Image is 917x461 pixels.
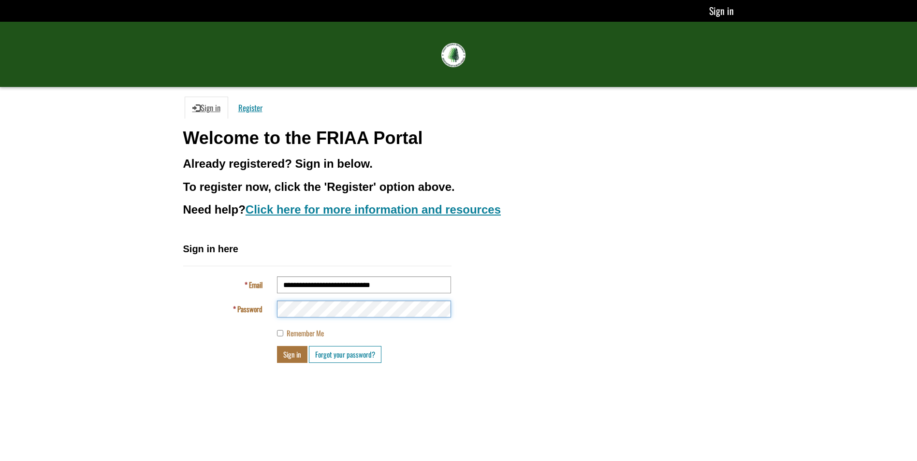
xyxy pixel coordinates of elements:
span: Remember Me [287,328,324,338]
input: Remember Me [277,330,283,336]
h3: Need help? [183,203,734,216]
a: Click here for more information and resources [246,203,501,216]
a: Sign in [709,3,734,18]
a: Sign in [185,97,228,119]
h3: To register now, click the 'Register' option above. [183,181,734,193]
a: Register [231,97,270,119]
h1: Welcome to the FRIAA Portal [183,129,734,148]
img: FRIAA Submissions Portal [441,43,466,67]
button: Sign in [277,346,307,363]
span: Email [249,279,262,290]
h3: Already registered? Sign in below. [183,158,734,170]
span: Sign in here [183,244,238,254]
span: Password [237,303,262,314]
a: Forgot your password? [309,346,381,363]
